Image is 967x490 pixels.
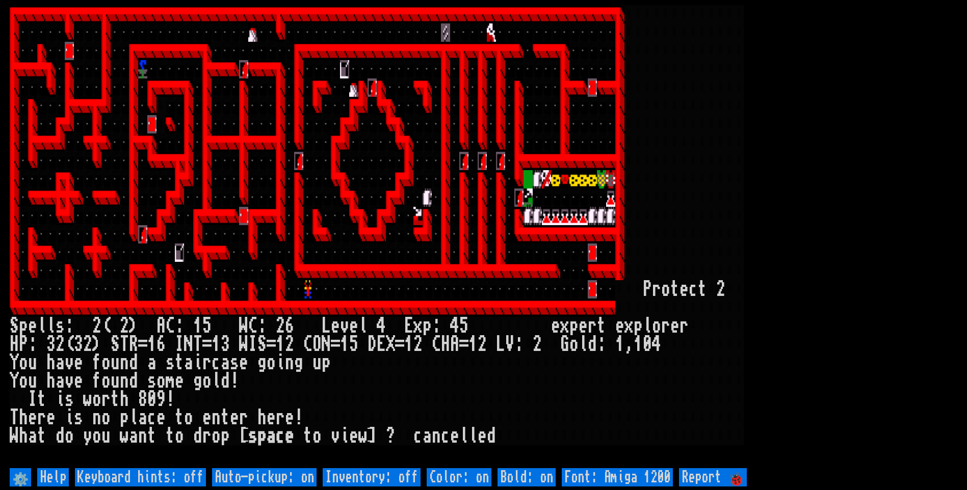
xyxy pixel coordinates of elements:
[285,353,294,372] div: n
[193,317,202,335] div: 1
[643,335,652,353] div: 0
[83,335,92,353] div: 2
[643,280,652,298] div: P
[19,317,28,335] div: p
[28,335,37,353] div: :
[46,409,56,427] div: e
[129,353,138,372] div: d
[101,353,111,372] div: o
[670,280,679,298] div: t
[101,409,111,427] div: o
[92,335,101,353] div: )
[147,335,156,353] div: 1
[505,335,514,353] div: V
[37,409,46,427] div: r
[10,335,19,353] div: H
[276,427,285,445] div: c
[257,317,267,335] div: :
[37,317,46,335] div: l
[597,335,606,353] div: :
[441,427,450,445] div: c
[111,335,120,353] div: S
[468,335,478,353] div: 1
[652,335,661,353] div: 4
[147,372,156,390] div: s
[368,427,377,445] div: ]
[312,427,322,445] div: o
[276,317,285,335] div: 2
[560,335,569,353] div: G
[239,317,248,335] div: W
[459,427,468,445] div: l
[432,335,441,353] div: C
[120,353,129,372] div: n
[111,353,120,372] div: u
[74,372,83,390] div: e
[28,427,37,445] div: a
[661,280,670,298] div: o
[340,317,349,335] div: v
[10,409,19,427] div: T
[569,317,579,335] div: p
[323,468,421,486] input: Inventory: off
[28,390,37,409] div: I
[624,317,634,335] div: x
[46,335,56,353] div: 3
[129,372,138,390] div: d
[322,317,331,335] div: L
[175,372,184,390] div: e
[615,335,624,353] div: 1
[193,335,202,353] div: T
[312,353,322,372] div: u
[212,468,317,486] input: Auto-pickup: on
[551,317,560,335] div: e
[101,390,111,409] div: r
[560,317,569,335] div: x
[56,335,65,353] div: 2
[166,353,175,372] div: s
[597,317,606,335] div: t
[37,427,46,445] div: t
[120,427,129,445] div: w
[46,372,56,390] div: h
[138,427,147,445] div: n
[679,280,689,298] div: e
[468,427,478,445] div: l
[221,409,230,427] div: t
[239,409,248,427] div: r
[634,335,643,353] div: 1
[120,372,129,390] div: n
[579,335,588,353] div: l
[569,335,579,353] div: o
[65,353,74,372] div: v
[285,427,294,445] div: e
[74,335,83,353] div: 3
[221,427,230,445] div: p
[432,427,441,445] div: n
[285,317,294,335] div: 6
[257,353,267,372] div: g
[129,335,138,353] div: R
[111,372,120,390] div: u
[478,427,487,445] div: e
[65,372,74,390] div: v
[303,335,312,353] div: C
[340,427,349,445] div: i
[10,372,19,390] div: Y
[111,390,120,409] div: t
[193,353,202,372] div: i
[562,468,673,486] input: Font: Amiga 1200
[202,372,212,390] div: o
[156,390,166,409] div: 9
[120,317,129,335] div: 2
[643,317,652,335] div: l
[432,317,441,335] div: :
[166,372,175,390] div: m
[423,427,432,445] div: a
[267,353,276,372] div: o
[716,280,725,298] div: 2
[101,427,111,445] div: u
[166,427,175,445] div: t
[19,335,28,353] div: P
[413,427,423,445] div: c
